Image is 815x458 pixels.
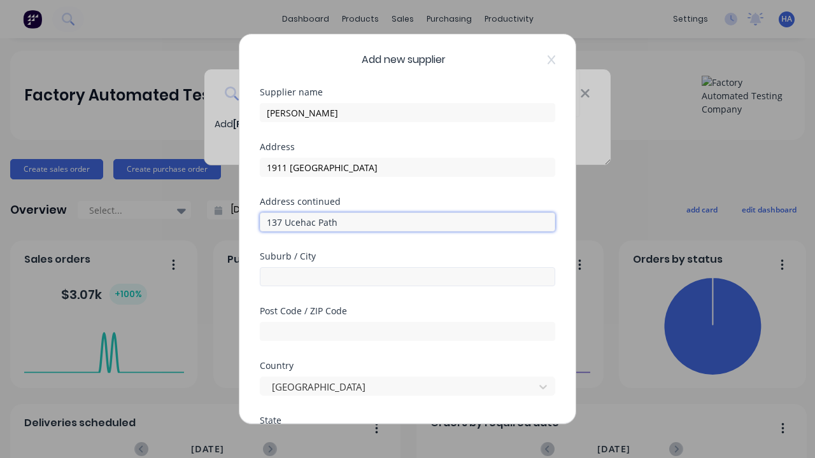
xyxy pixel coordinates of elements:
[260,88,555,97] div: Supplier name
[260,416,555,425] div: State
[362,52,446,67] span: Add new supplier
[260,142,555,151] div: Address
[260,197,555,206] div: Address continued
[260,252,555,261] div: Suburb / City
[260,307,555,316] div: Post Code / ZIP Code
[260,361,555,370] div: Country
